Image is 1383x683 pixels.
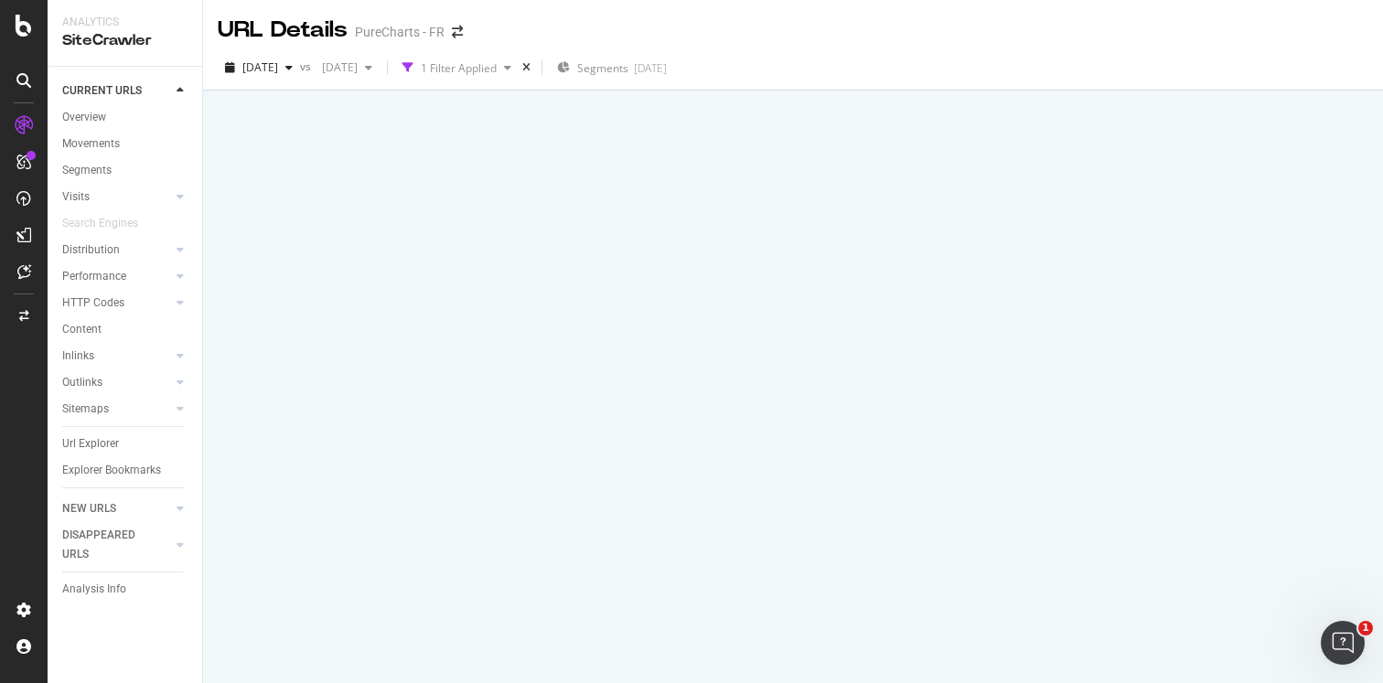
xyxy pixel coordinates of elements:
a: Explorer Bookmarks [62,461,189,480]
a: Visits [62,187,171,207]
div: DISAPPEARED URLS [62,526,155,564]
div: NEW URLS [62,499,116,518]
div: Segments [62,161,112,180]
a: Url Explorer [62,434,189,454]
button: Segments[DATE] [550,53,674,82]
div: Outlinks [62,373,102,392]
div: Movements [62,134,120,154]
a: DISAPPEARED URLS [62,526,171,564]
a: Sitemaps [62,400,171,419]
div: [DATE] [634,60,667,76]
div: Content [62,320,102,339]
div: 1 Filter Applied [421,60,497,76]
iframe: Intercom live chat [1321,621,1365,665]
a: Segments [62,161,189,180]
a: Content [62,320,189,339]
div: Visits [62,187,90,207]
a: Performance [62,267,171,286]
a: Inlinks [62,347,171,366]
div: arrow-right-arrow-left [452,26,463,38]
span: 2025 Sep. 23rd [242,59,278,75]
button: [DATE] [218,53,300,82]
div: SiteCrawler [62,30,188,51]
a: Search Engines [62,214,156,233]
button: 1 Filter Applied [395,53,519,82]
div: Url Explorer [62,434,119,454]
a: HTTP Codes [62,293,171,313]
div: URL Details [218,15,348,46]
a: NEW URLS [62,499,171,518]
div: Distribution [62,240,120,260]
button: [DATE] [315,53,380,82]
a: CURRENT URLS [62,81,171,101]
span: 2025 Sep. 12th [315,59,358,75]
div: Sitemaps [62,400,109,419]
a: Overview [62,108,189,127]
a: Movements [62,134,189,154]
div: Analytics [62,15,188,30]
span: vs [300,59,315,74]
div: Performance [62,267,126,286]
div: times [519,59,534,77]
span: 1 [1358,621,1373,635]
div: Search Engines [62,214,138,233]
div: Overview [62,108,106,127]
span: Segments [577,60,628,76]
div: HTTP Codes [62,293,124,313]
a: Analysis Info [62,580,189,599]
div: PureCharts - FR [355,23,445,41]
div: Explorer Bookmarks [62,461,161,480]
div: Analysis Info [62,580,126,599]
a: Distribution [62,240,171,260]
a: Outlinks [62,373,171,392]
div: CURRENT URLS [62,81,142,101]
div: Inlinks [62,347,94,366]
